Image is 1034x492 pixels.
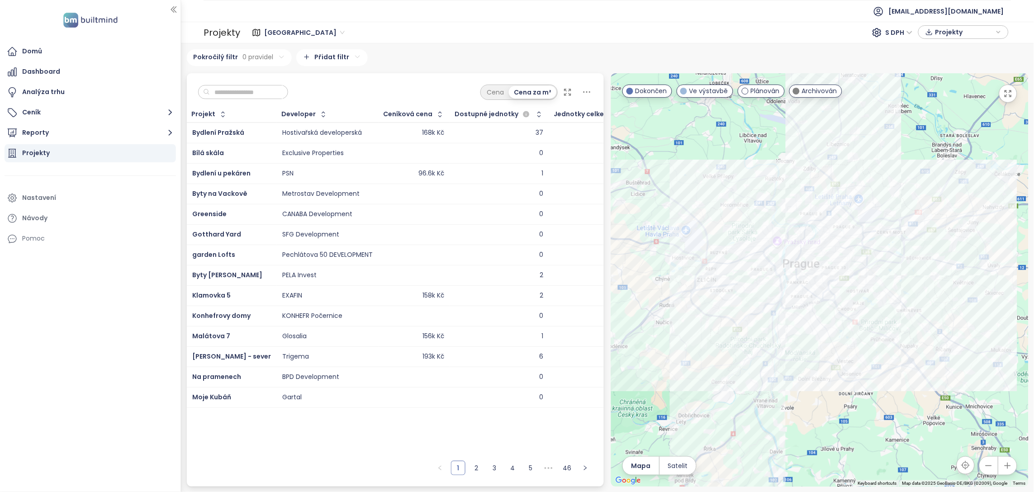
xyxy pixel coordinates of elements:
div: 6 [539,353,543,361]
div: Projekty [22,147,50,159]
a: Bydlení u pekáren [192,169,251,178]
span: Plánován [751,86,780,96]
a: Terms (opens in new tab) [1013,481,1026,486]
li: 3 [487,461,502,475]
span: Satelit [668,461,688,471]
div: PELA Invest [282,271,317,279]
a: 1 [451,461,465,475]
a: Open this area in Google Maps (opens a new window) [613,475,643,487]
div: Pomoc [22,233,45,244]
div: Přidat filtr [296,49,368,66]
div: Projekty [204,24,240,42]
div: Developer [282,111,316,117]
div: 158k Kč [422,292,444,300]
img: Google [613,475,643,487]
div: Návody [22,213,47,224]
span: Dostupné jednotky [455,111,519,117]
a: 3 [488,461,501,475]
div: 156k Kč [422,332,444,341]
span: Dokončen [636,86,667,96]
a: Dashboard [5,63,176,81]
button: Mapa [623,457,659,475]
a: Byty [PERSON_NAME] [192,270,262,279]
div: Pomoc [5,230,176,248]
a: Na pramenech [192,372,241,381]
div: 2 [540,271,543,279]
a: 46 [560,461,574,475]
li: 4 [505,461,520,475]
a: Klamovka 5 [192,291,231,300]
div: Dostupné jednotky [455,109,532,120]
span: 0 pravidel [243,52,274,62]
div: 0 [539,373,543,381]
button: Keyboard shortcuts [858,480,897,487]
a: Bydlení Pražská [192,128,244,137]
a: Nastavení [5,189,176,207]
a: Gotthard Yard [192,230,241,239]
div: Domů [22,46,42,57]
div: EXAFIN [282,292,302,300]
div: Pokročilý filtr [187,49,292,66]
div: CANABA Development [282,210,352,218]
a: Malátova 7 [192,331,230,341]
span: [EMAIL_ADDRESS][DOMAIN_NAME] [889,0,1004,22]
div: 1 [541,332,543,341]
span: Praha [264,26,345,39]
div: 0 [539,393,543,402]
a: Návody [5,209,176,227]
div: Cena za m² [509,86,556,99]
span: Ve výstavbě [689,86,728,96]
a: 4 [506,461,519,475]
div: Analýza trhu [22,86,65,98]
a: Greenside [192,209,227,218]
div: 0 [539,251,543,259]
li: Následující strana [578,461,593,475]
a: Analýza trhu [5,83,176,101]
span: Projekty [935,25,994,39]
div: PSN [282,170,294,178]
a: garden Lofts [192,250,235,259]
div: 0 [539,190,543,198]
span: Mapa [631,461,651,471]
div: 0 [539,231,543,239]
a: 5 [524,461,537,475]
a: Byty na Vackově [192,189,247,198]
div: Ceníková cena [384,111,433,117]
button: left [433,461,447,475]
a: Domů [5,43,176,61]
div: Cena [482,86,509,99]
span: Konhefrovy domy [192,311,251,320]
span: Archivován [802,86,837,96]
div: Projekt [192,111,216,117]
div: 1 [541,170,543,178]
div: 0 [539,312,543,320]
div: 193k Kč [422,353,444,361]
li: 5 [523,461,538,475]
button: Ceník [5,104,176,122]
button: Satelit [660,457,696,475]
a: Projekty [5,144,176,162]
a: 2 [470,461,483,475]
div: Exclusive Properties [282,149,344,157]
div: BPD Development [282,373,339,381]
li: Předchozí strana [433,461,447,475]
div: Glosalia [282,332,307,341]
a: [PERSON_NAME] - sever [192,352,271,361]
a: Moje Kubáň [192,393,231,402]
div: 0 [539,210,543,218]
a: Bílá skála [192,148,224,157]
div: Dashboard [22,66,60,77]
